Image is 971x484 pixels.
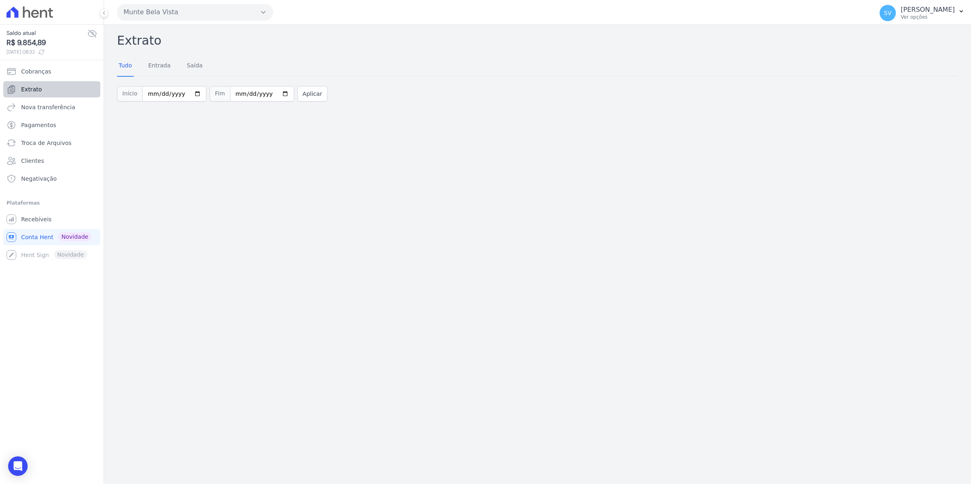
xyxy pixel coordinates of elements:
[297,86,327,102] button: Aplicar
[21,215,52,223] span: Recebíveis
[58,232,91,241] span: Novidade
[21,67,51,76] span: Cobranças
[21,139,72,147] span: Troca de Arquivos
[3,171,100,187] a: Negativação
[185,56,204,77] a: Saída
[3,63,100,80] a: Cobranças
[873,2,971,24] button: SV [PERSON_NAME] Ver opções
[7,48,87,56] span: [DATE] 08:32
[147,56,172,77] a: Entrada
[3,153,100,169] a: Clientes
[117,4,273,20] button: Munte Bela Vista
[3,229,100,245] a: Conta Hent Novidade
[21,85,42,93] span: Extrato
[21,233,53,241] span: Conta Hent
[3,117,100,133] a: Pagamentos
[901,6,955,14] p: [PERSON_NAME]
[21,103,75,111] span: Nova transferência
[21,175,57,183] span: Negativação
[7,29,87,37] span: Saldo atual
[21,121,56,129] span: Pagamentos
[7,63,97,263] nav: Sidebar
[21,157,44,165] span: Clientes
[3,99,100,115] a: Nova transferência
[3,81,100,97] a: Extrato
[117,56,134,77] a: Tudo
[7,198,97,208] div: Plataformas
[117,31,958,50] h2: Extrato
[3,135,100,151] a: Troca de Arquivos
[8,456,28,476] div: Open Intercom Messenger
[117,86,142,102] span: Início
[3,211,100,227] a: Recebíveis
[901,14,955,20] p: Ver opções
[7,37,87,48] span: R$ 9.854,89
[884,10,891,16] span: SV
[210,86,230,102] span: Fim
